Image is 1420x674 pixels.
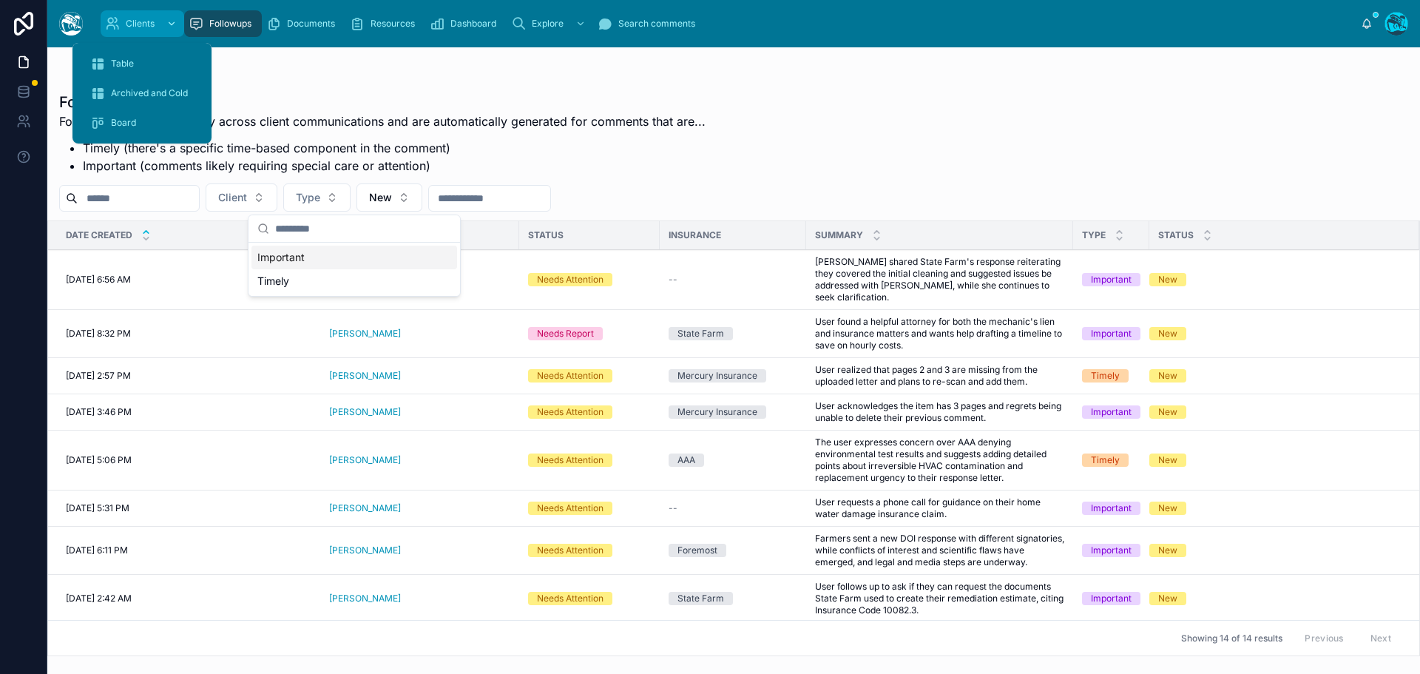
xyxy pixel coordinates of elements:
a: New [1149,592,1402,605]
a: [PERSON_NAME] [329,545,401,556]
span: [DATE] 6:56 AM [66,274,131,286]
a: [PERSON_NAME] [329,502,510,514]
div: State Farm [677,592,724,605]
a: Archived and Cold [81,80,203,107]
span: Clients [126,18,155,30]
span: Archived and Cold [111,87,188,99]
div: New [1158,544,1177,557]
a: [DATE] 2:57 PM [66,370,311,382]
span: [DATE] 8:32 PM [66,328,131,340]
a: New [1149,502,1402,515]
div: Mercury Insurance [677,369,757,383]
div: Needs Attention [537,405,603,419]
a: [PERSON_NAME] [329,370,510,382]
a: Important [1082,592,1140,605]
a: Table [81,50,203,77]
a: User realized that pages 2 and 3 are missing from the uploaded letter and plans to re-scan and ad... [815,364,1064,388]
a: Followups [184,10,262,37]
a: [DATE] 8:32 PM [66,328,311,340]
span: [DATE] 6:11 PM [66,545,128,556]
li: Important (comments likely requiring special care or attention) [83,157,706,175]
a: Farmers sent a new DOI response with different signatories, while conflicts of interest and scien... [815,533,1064,568]
a: Board [81,109,203,136]
div: Needs Attention [537,502,603,515]
a: User acknowledges the item has 3 pages and regrets being unable to delete their previous comment. [815,400,1064,424]
span: New [369,190,392,205]
div: Needs Attention [537,273,603,286]
a: [DATE] 5:31 PM [66,502,311,514]
span: Explore [532,18,564,30]
span: Type [1082,229,1106,241]
span: Showing 14 of 14 results [1181,633,1282,644]
a: [PERSON_NAME] [329,406,510,418]
a: Foremost [669,544,797,557]
div: Timely [1091,369,1120,383]
a: [DATE] 5:06 PM [66,454,311,466]
span: Summary [815,229,863,241]
a: User follows up to ask if they can request the documents State Farm used to create their remediat... [815,581,1064,616]
a: Needs Attention [528,544,651,557]
div: Important [1091,327,1132,340]
div: Needs Attention [537,544,603,557]
img: App logo [59,12,83,36]
a: New [1149,273,1402,286]
span: [PERSON_NAME] [329,406,401,418]
button: Select Button [206,183,277,212]
span: [PERSON_NAME] [329,593,401,604]
a: Needs Attention [528,502,651,515]
a: Search comments [593,10,706,37]
a: [DATE] 6:56 AM [66,274,311,286]
a: Needs Attention [528,405,651,419]
a: State Farm [669,327,797,340]
div: Needs Attention [537,592,603,605]
div: Needs Attention [537,369,603,383]
span: -- [669,502,677,514]
a: [DATE] 6:11 PM [66,545,311,556]
span: [DATE] 5:06 PM [66,454,132,466]
a: Needs Report [528,327,651,340]
a: [PERSON_NAME] [329,454,510,466]
a: Mercury Insurance [669,369,797,383]
div: Mercury Insurance [677,405,757,419]
a: [PERSON_NAME] [329,328,510,340]
div: scrollable content [95,7,1361,40]
span: Search comments [618,18,695,30]
div: AAA [677,454,695,467]
a: [PERSON_NAME] [329,545,510,556]
span: [DATE] 2:42 AM [66,593,132,604]
a: New [1149,327,1402,340]
span: [DATE] 5:31 PM [66,502,129,514]
a: [PERSON_NAME] [329,502,401,514]
a: Timely [1082,454,1140,467]
a: New [1149,369,1402,383]
li: Timely (there's a specific time-based component in the comment) [83,139,706,157]
div: Suggestions [248,243,460,296]
a: Documents [262,10,345,37]
span: [DATE] 2:57 PM [66,370,131,382]
a: [PERSON_NAME] shared State Farm's response reiterating they covered the initial cleaning and sugg... [815,256,1064,303]
a: Mercury Insurance [669,405,797,419]
span: Dashboard [450,18,496,30]
a: Important [1082,327,1140,340]
a: Needs Attention [528,273,651,286]
span: Insurance [669,229,721,241]
span: Board [111,117,136,129]
a: Important [1082,405,1140,419]
a: User found a helpful attorney for both the mechanic's lien and insurance matters and wants help d... [815,316,1064,351]
a: User requests a phone call for guidance on their home water damage insurance claim. [815,496,1064,520]
span: Client [218,190,247,205]
button: Select Button [283,183,351,212]
a: Important [1082,544,1140,557]
span: Status [528,229,564,241]
a: [PERSON_NAME] [329,454,401,466]
div: New [1158,369,1177,383]
div: New [1158,327,1177,340]
a: [PERSON_NAME] [329,328,401,340]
